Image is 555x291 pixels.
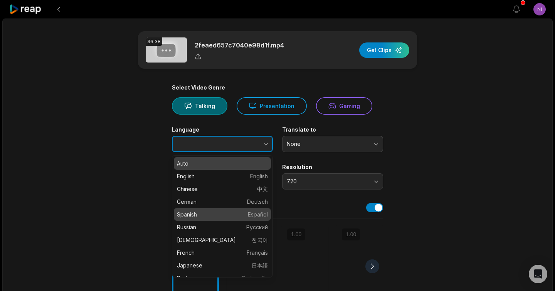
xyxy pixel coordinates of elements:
[177,274,268,282] p: Portuguese
[177,236,268,244] p: [DEMOGRAPHIC_DATA]
[247,249,268,257] span: Français
[287,140,368,147] span: None
[172,84,383,91] div: Select Video Genre
[172,126,273,133] label: Language
[177,249,268,257] p: French
[257,185,268,193] span: 中文
[177,198,268,206] p: German
[252,261,268,269] span: 日本語
[248,210,268,218] span: Español
[282,164,383,171] label: Resolution
[282,126,383,133] label: Translate to
[250,172,268,180] span: English
[146,37,162,46] div: 36:38
[177,261,268,269] p: Japanese
[172,97,227,115] button: Talking
[177,185,268,193] p: Chinese
[282,136,383,152] button: None
[237,97,307,115] button: Presentation
[252,236,268,244] span: 한국어
[316,97,372,115] button: Gaming
[529,265,547,283] div: Open Intercom Messenger
[177,159,268,167] p: Auto
[247,198,268,206] span: Deutsch
[242,274,268,282] span: Português
[177,210,268,218] p: Spanish
[195,41,284,50] p: 2feaed657c7040e98d1f.mp4
[177,223,268,231] p: Russian
[177,172,268,180] p: English
[282,173,383,189] button: 720
[246,223,268,231] span: Русский
[287,178,368,185] span: 720
[359,42,409,58] button: Get Clips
